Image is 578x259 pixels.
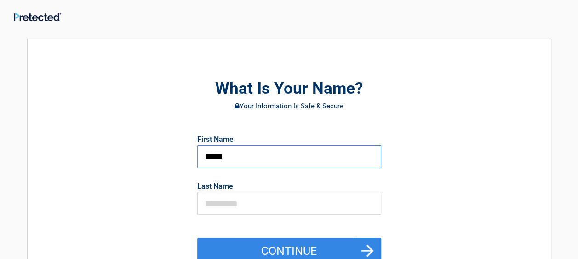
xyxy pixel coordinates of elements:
label: First Name [197,136,234,143]
img: Main Logo [14,13,61,22]
label: Last Name [197,183,233,190]
h3: Your Information Is Safe & Secure [78,102,500,110]
h2: What Is Your Name? [78,78,500,100]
